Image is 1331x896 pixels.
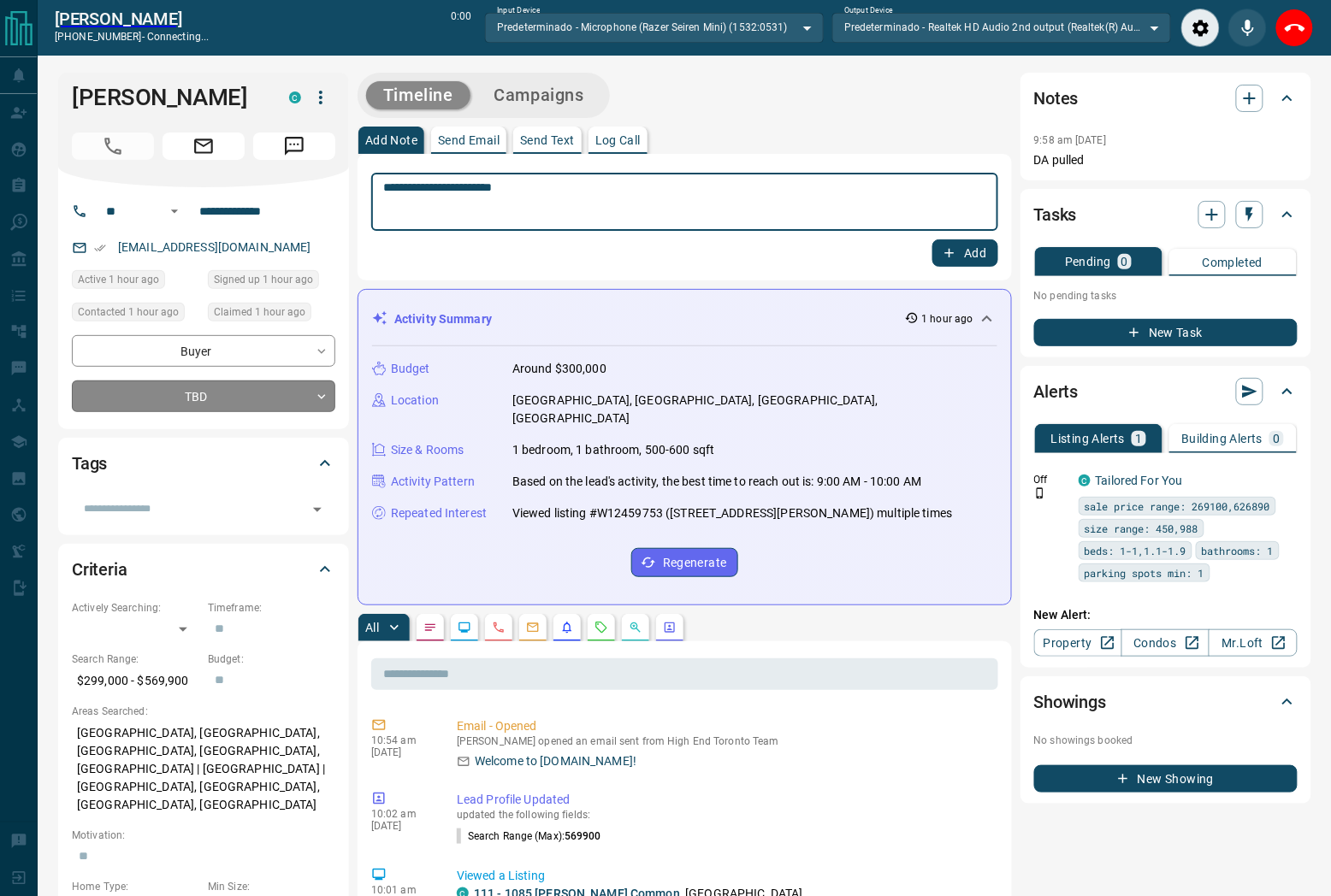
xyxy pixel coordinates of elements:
[1203,256,1263,268] p: Completed
[485,13,824,42] div: Predeterminado - Microphone (Razer Seiren Mini) (1532:0531)
[55,29,209,44] p: [PHONE_NUMBER] -
[371,820,431,832] p: [DATE]
[1034,688,1107,716] h2: Showings
[208,600,335,616] p: Timeframe:
[208,270,335,294] div: Tue Oct 14 2025
[520,134,575,146] p: Send Text
[72,556,127,583] h2: Criteria
[72,600,199,616] p: Actively Searching:
[1065,256,1111,268] p: Pending
[1034,681,1298,722] div: Showings
[1273,433,1280,445] p: 0
[1121,256,1128,268] p: 0
[72,303,199,327] div: Tue Oct 14 2025
[118,240,311,254] a: [EMAIL_ADDRESS][DOMAIN_NAME]
[391,441,464,459] p: Size & Rooms
[391,473,475,491] p: Activity Pattern
[1034,283,1298,309] p: No pending tasks
[372,304,997,335] div: Activity Summary1 hour ago
[1079,475,1091,486] div: condos.ca
[72,667,199,695] p: $299,000 - $569,900
[1034,194,1298,235] div: Tasks
[457,828,601,844] p: Search Range (Max) :
[1034,371,1298,412] div: Alerts
[391,392,439,410] p: Location
[631,548,738,577] button: Regenerate
[208,651,335,667] p: Budget:
[164,201,185,221] button: Open
[1085,498,1270,515] span: sale price range: 269100,626890
[477,81,601,109] button: Campaigns
[1181,433,1263,445] p: Building Alerts
[512,392,997,427] p: [GEOGRAPHIC_DATA], [GEOGRAPHIC_DATA], [GEOGRAPHIC_DATA], [GEOGRAPHIC_DATA]
[72,380,335,412] div: TBD
[1275,9,1314,47] div: End Call
[208,303,335,327] div: Tue Oct 14 2025
[72,84,263,111] h1: [PERSON_NAME]
[1202,542,1274,559] span: bathrooms: 1
[457,717,991,735] p: Email - Opened
[1085,542,1186,559] span: beds: 1-1,1.1-1.9
[72,828,335,843] p: Motivation:
[565,830,601,842] span: 569900
[1228,9,1267,47] div: Mute
[371,746,431,758] p: [DATE]
[1085,564,1204,581] span: parking spots min: 1
[457,791,991,809] p: Lead Profile Updated
[423,621,437,634] svg: Notes
[365,622,379,634] p: All
[1034,85,1079,112] h2: Notes
[457,809,991,821] p: updated the following fields:
[78,304,179,321] span: Contacted 1 hour ago
[1034,472,1068,487] p: Off
[371,808,431,820] p: 10:02 am
[1085,520,1198,537] span: size range: 450,988
[72,133,154,160] span: Call
[72,651,199,667] p: Search Range:
[1034,78,1298,119] div: Notes
[1034,319,1298,346] button: New Task
[512,360,606,378] p: Around $300,000
[1034,765,1298,793] button: New Showing
[208,879,335,894] p: Min Size:
[391,360,430,378] p: Budget
[72,450,107,477] h2: Tags
[1034,606,1298,624] p: New Alert:
[1034,733,1298,748] p: No showings booked
[1209,629,1297,657] a: Mr.Loft
[163,133,245,160] span: Email
[214,304,305,321] span: Claimed 1 hour ago
[595,134,641,146] p: Log Call
[1034,201,1077,228] h2: Tasks
[1034,629,1122,657] a: Property
[55,9,209,29] h2: [PERSON_NAME]
[1034,134,1107,146] p: 9:58 am [DATE]
[1096,474,1183,487] a: Tailored For You
[72,704,335,719] p: Areas Searched:
[72,335,335,367] div: Buyer
[391,504,487,522] p: Repeated Interest
[497,5,541,16] label: Input Device
[371,884,431,896] p: 10:01 am
[526,621,540,634] svg: Emails
[214,271,313,288] span: Signed up 1 hour ago
[457,867,991,885] p: Viewed a Listing
[72,719,335,819] p: [GEOGRAPHIC_DATA], [GEOGRAPHIC_DATA], [GEOGRAPHIC_DATA], [GEOGRAPHIC_DATA], [GEOGRAPHIC_DATA] | [...
[1135,433,1142,445] p: 1
[1034,151,1298,169] p: DA pulled
[72,270,199,294] div: Tue Oct 14 2025
[844,5,893,16] label: Output Device
[512,441,715,459] p: 1 bedroom, 1 bathroom, 500-600 sqft
[457,735,991,747] p: [PERSON_NAME] opened an email sent from High End Toronto Team
[72,879,199,894] p: Home Type:
[94,242,106,254] svg: Email Verified
[1034,378,1079,405] h2: Alerts
[492,621,506,634] svg: Calls
[394,310,492,328] p: Activity Summary
[1121,629,1210,657] a: Condos
[663,621,677,634] svg: Agent Actions
[438,134,500,146] p: Send Email
[512,473,921,491] p: Based on the lead's activity, the best time to reach out is: 9:00 AM - 10:00 AM
[147,31,209,43] span: connecting...
[253,133,335,160] span: Message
